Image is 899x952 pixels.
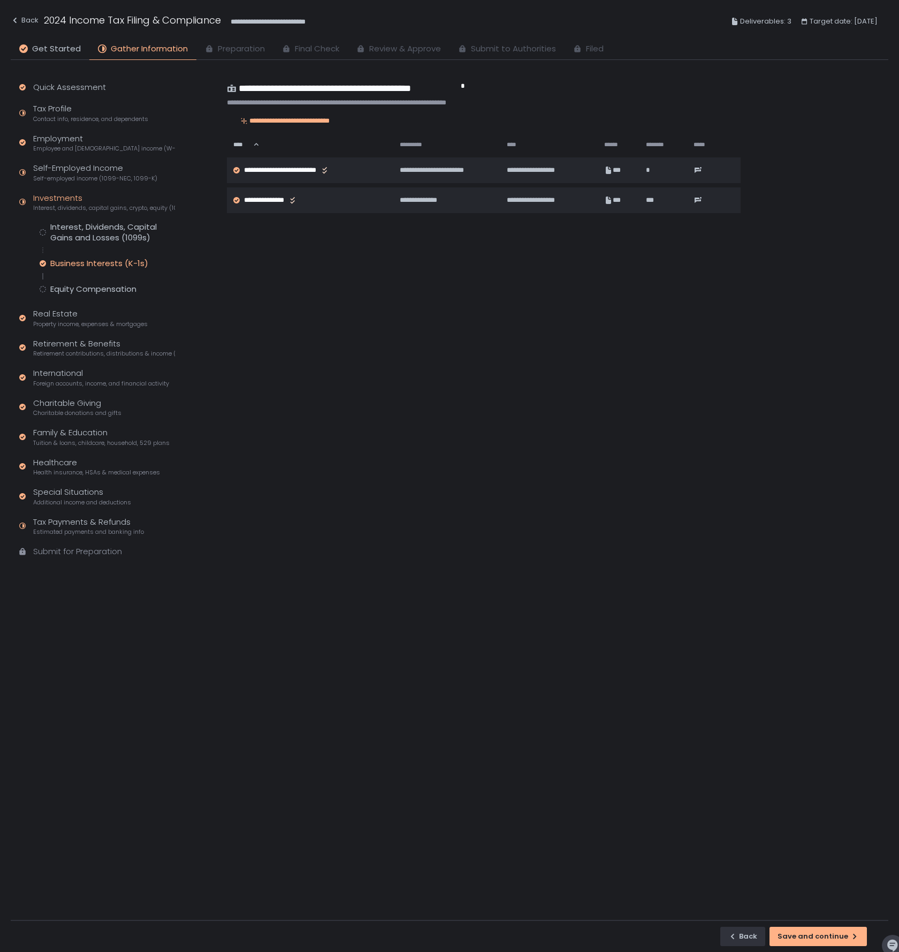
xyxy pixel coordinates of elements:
[33,498,131,507] span: Additional income and deductions
[33,469,160,477] span: Health insurance, HSAs & medical expenses
[810,15,878,28] span: Target date: [DATE]
[33,528,144,536] span: Estimated payments and banking info
[33,115,148,123] span: Contact info, residence, and dependents
[33,175,157,183] span: Self-employed income (1099-NEC, 1099-K)
[295,43,339,55] span: Final Check
[33,103,148,123] div: Tax Profile
[33,427,170,447] div: Family & Education
[11,14,39,27] div: Back
[778,932,859,941] div: Save and continue
[50,284,136,294] div: Equity Compensation
[33,380,169,388] span: Foreign accounts, income, and financial activity
[33,546,122,558] div: Submit for Preparation
[33,145,175,153] span: Employee and [DEMOGRAPHIC_DATA] income (W-2s)
[740,15,791,28] span: Deliverables: 3
[33,439,170,447] span: Tuition & loans, childcare, household, 529 plans
[33,308,148,328] div: Real Estate
[33,486,131,507] div: Special Situations
[33,367,169,388] div: International
[471,43,556,55] span: Submit to Authorities
[50,222,175,243] div: Interest, Dividends, Capital Gains and Losses (1099s)
[33,457,160,477] div: Healthcare
[770,927,867,946] button: Save and continue
[33,162,157,183] div: Self-Employed Income
[111,43,188,55] span: Gather Information
[218,43,265,55] span: Preparation
[33,516,144,537] div: Tax Payments & Refunds
[33,409,121,417] span: Charitable donations and gifts
[32,43,81,55] span: Get Started
[33,81,106,94] div: Quick Assessment
[33,338,175,358] div: Retirement & Benefits
[11,13,39,31] button: Back
[33,350,175,358] span: Retirement contributions, distributions & income (1099-R, 5498)
[33,204,175,212] span: Interest, dividends, capital gains, crypto, equity (1099s, K-1s)
[728,932,757,941] div: Back
[33,320,148,328] span: Property income, expenses & mortgages
[44,13,221,27] h1: 2024 Income Tax Filing & Compliance
[720,927,765,946] button: Back
[33,133,175,153] div: Employment
[33,397,121,418] div: Charitable Giving
[369,43,441,55] span: Review & Approve
[586,43,604,55] span: Filed
[50,258,148,269] div: Business Interests (K-1s)
[33,192,175,213] div: Investments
